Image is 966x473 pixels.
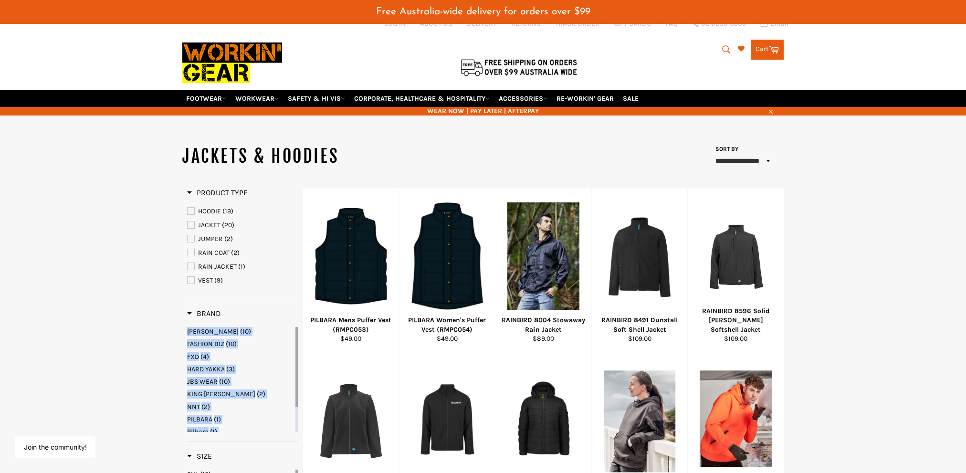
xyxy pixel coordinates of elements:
[187,415,212,423] span: PILBARA
[187,390,255,398] span: KING [PERSON_NAME]
[187,339,294,348] a: FASHION BIZ
[182,36,282,90] img: Workin Gear leaders in Workwear, Safety Boots, PPE, Uniforms. Australia's No.1 in Workwear
[231,90,283,107] a: WORKWEAR
[182,106,784,116] span: WEAR NOW | PAY LATER | AFTERPAY
[214,276,223,284] span: (9)
[751,40,784,60] a: Cart
[187,327,294,336] a: BISLEY
[187,262,298,272] a: RAIN JACKET
[502,315,586,334] div: RAINBIRD 8004 Stowaway Rain Jacket
[231,249,240,257] span: (2)
[187,452,212,461] span: Size
[198,263,237,271] span: RAIN JACKET
[376,7,590,17] span: Free Australia-wide delivery for orders over $99
[238,263,245,271] span: (1)
[214,415,221,423] span: (1)
[694,306,778,334] div: RAINBIRD 8596 Solid [PERSON_NAME] Softshell Jacket
[187,365,225,373] span: HARD YAKKA
[284,90,349,107] a: SAFETY & HI VIS
[198,235,223,243] span: JUMPER
[495,90,551,107] a: ACCESSORIES
[187,327,239,336] span: [PERSON_NAME]
[182,90,230,107] a: FOOTWEAR
[187,220,298,231] a: JACKET
[399,188,495,353] a: PILBARA Women's Puffer Vest (RMPC054)PILBARA Women's Puffer Vest (RMPC054)$49.00
[187,377,294,386] a: JBS WEAR
[222,207,233,215] span: (19)
[495,188,591,353] a: RAINBIRD 8004 Stowaway Rain JacketRAINBIRD 8004 Stowaway Rain Jacket$89.00
[198,207,221,215] span: HOODIE
[687,188,784,353] a: RAINBIRD 8596 Solid Landy Softshell JacketRAINBIRD 8596 Solid [PERSON_NAME] Softshell Jacket$109.00
[187,234,298,244] a: JUMPER
[187,403,200,411] span: NNT
[187,340,224,348] span: FASHION BIZ
[187,415,294,424] a: PILBARA
[187,353,199,361] span: FXD
[187,402,294,411] a: NNT
[598,315,682,334] div: RAINBIRD 8491 Dunstall Soft Shell Jacket
[303,188,399,353] a: PILBARA Mens Puffer Vest (RMPC053)PILBARA Mens Puffer Vest (RMPC053)$49.00
[187,352,294,361] a: FXD
[309,315,393,334] div: PILBARA Mens Puffer Vest (RMPC053)
[224,235,233,243] span: (2)
[187,248,298,258] a: RAIN COAT
[701,21,746,27] span: 02 6280 5885
[187,378,218,386] span: JBS WEAR
[187,365,294,374] a: HARD YAKKA
[553,90,618,107] a: RE-WORKIN' GEAR
[187,427,294,436] a: Pilbara
[201,403,210,411] span: (2)
[187,389,294,399] a: KING GEE
[591,188,688,353] a: RAINBIRD 8491 Dunstall Soft Shell JacketRAINBIRD 8491 Dunstall Soft Shell Jacket$109.00
[459,57,578,77] img: Flat $9.95 shipping Australia wide
[226,340,237,348] span: (10)
[219,378,230,386] span: (10)
[24,443,87,451] button: Join the community!
[770,21,788,27] span: Email
[187,206,298,217] a: HOODIE
[405,315,489,334] div: PILBARA Women's Puffer Vest (RMPC054)
[182,145,483,168] h1: JACKETS & HOODIES
[226,365,235,373] span: (3)
[619,90,642,107] a: SALE
[222,221,234,229] span: (20)
[692,21,746,27] a: 02 6280 5885
[257,390,265,398] span: (2)
[187,309,221,318] h3: Brand
[198,249,230,257] span: RAIN COAT
[187,428,209,436] span: Pilbara
[187,188,248,197] span: Product Type
[200,353,209,361] span: (4)
[187,452,212,461] h3: Size
[350,90,493,107] a: CORPORATE, HEALTHCARE & HOSPITALITY
[187,275,298,286] a: VEST
[198,221,220,229] span: JACKET
[210,428,217,436] span: (1)
[712,145,738,153] label: Sort by
[198,276,213,284] span: VEST
[240,327,251,336] span: (10)
[187,188,248,198] h3: Product Type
